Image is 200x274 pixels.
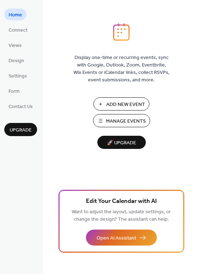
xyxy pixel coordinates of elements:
[4,70,31,81] a: Settings
[4,39,26,51] a: Views
[9,88,20,95] span: Form
[4,123,37,136] button: Upgrade
[9,27,27,34] span: Connect
[93,97,149,111] button: Add New Event
[4,54,29,66] a: Design
[9,103,33,111] span: Contact Us
[106,118,146,125] span: Manage Events
[4,24,32,36] a: Connect
[4,85,24,97] a: Form
[9,11,22,19] span: Home
[97,235,136,242] span: Open AI Assistant
[73,54,170,84] span: Display one-time or recurring events, sync with Google, Outlook, Zoom, Eventbrite, Wix Events or ...
[4,9,26,20] a: Home
[113,23,129,41] img: logo_icon.svg
[93,114,150,127] button: Manage Events
[86,230,157,246] button: Open AI Assistant
[9,57,24,65] span: Design
[4,100,37,112] a: Contact Us
[9,72,27,80] span: Settings
[72,207,171,224] span: Want to adjust the layout, update settings, or change the design? The assistant can help.
[9,42,22,49] span: Views
[102,138,142,148] span: 🚀 Upgrade
[10,127,32,134] span: Upgrade
[106,101,145,108] span: Add New Event
[97,136,146,149] button: 🚀 Upgrade
[86,197,157,206] span: Edit Your Calendar with AI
